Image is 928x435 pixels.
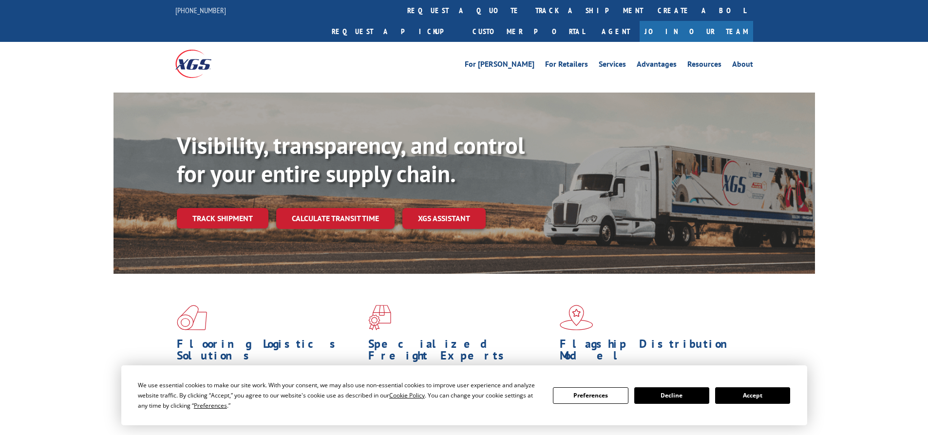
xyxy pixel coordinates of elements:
[553,387,628,404] button: Preferences
[545,60,588,71] a: For Retailers
[324,21,465,42] a: Request a pickup
[194,401,227,410] span: Preferences
[177,130,525,189] b: Visibility, transparency, and control for your entire supply chain.
[121,365,807,425] div: Cookie Consent Prompt
[732,60,753,71] a: About
[177,208,268,228] a: Track shipment
[640,21,753,42] a: Join Our Team
[592,21,640,42] a: Agent
[177,338,361,366] h1: Flooring Logistics Solutions
[599,60,626,71] a: Services
[637,60,677,71] a: Advantages
[687,60,721,71] a: Resources
[402,208,486,229] a: XGS ASSISTANT
[465,21,592,42] a: Customer Portal
[175,5,226,15] a: [PHONE_NUMBER]
[560,305,593,330] img: xgs-icon-flagship-distribution-model-red
[177,305,207,330] img: xgs-icon-total-supply-chain-intelligence-red
[368,338,552,366] h1: Specialized Freight Experts
[368,305,391,330] img: xgs-icon-focused-on-flooring-red
[465,60,534,71] a: For [PERSON_NAME]
[276,208,395,229] a: Calculate transit time
[389,391,425,399] span: Cookie Policy
[715,387,790,404] button: Accept
[560,338,744,366] h1: Flagship Distribution Model
[634,387,709,404] button: Decline
[138,380,541,411] div: We use essential cookies to make our site work. With your consent, we may also use non-essential ...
